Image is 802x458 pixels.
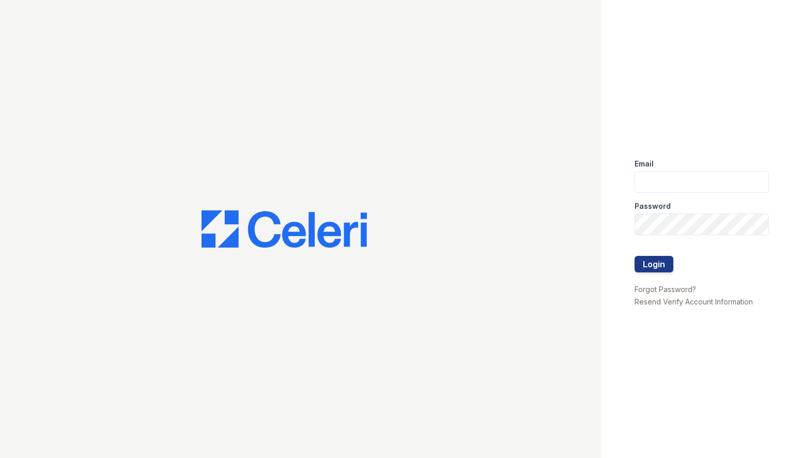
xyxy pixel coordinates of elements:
label: Password [635,201,671,211]
button: Login [635,256,673,272]
label: Email [635,159,654,169]
img: CE_Logo_Blue-a8612792a0a2168367f1c8372b55b34899dd931a85d93a1a3d3e32e68fde9ad4.png [202,210,367,248]
a: Forgot Password? [635,285,696,294]
a: Resend Verify Account Information [635,297,753,306]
